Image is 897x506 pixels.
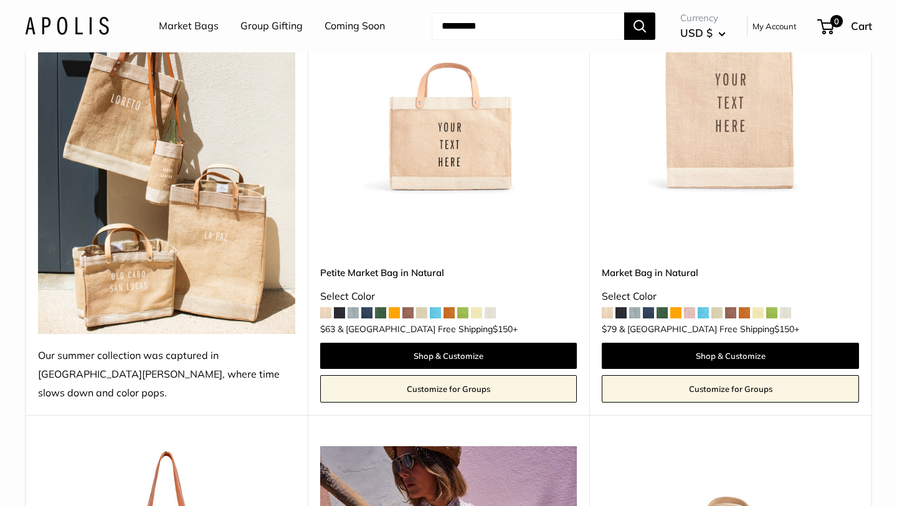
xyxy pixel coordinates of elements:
a: Market Bag in Natural [602,265,859,280]
span: $79 [602,323,617,335]
input: Search... [432,12,624,40]
a: Customize for Groups [320,375,577,403]
span: $150 [493,323,513,335]
span: Currency [680,9,726,27]
span: USD $ [680,26,713,39]
a: Shop & Customize [602,343,859,369]
button: USD $ [680,23,726,43]
img: Apolis [25,17,109,35]
span: $63 [320,323,335,335]
span: Cart [851,19,872,32]
a: Group Gifting [240,17,303,36]
div: Our summer collection was captured in [GEOGRAPHIC_DATA][PERSON_NAME], where time slows down and c... [38,346,295,403]
a: 0 Cart [819,16,872,36]
a: My Account [752,19,797,34]
a: Coming Soon [325,17,385,36]
a: Market Bags [159,17,219,36]
a: Petite Market Bag in Natural [320,265,577,280]
div: Select Color [602,287,859,306]
span: 0 [830,15,843,27]
a: Customize for Groups [602,375,859,403]
button: Search [624,12,655,40]
div: Select Color [320,287,577,306]
span: & [GEOGRAPHIC_DATA] Free Shipping + [338,325,518,333]
a: Shop & Customize [320,343,577,369]
span: $150 [774,323,794,335]
span: & [GEOGRAPHIC_DATA] Free Shipping + [619,325,799,333]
